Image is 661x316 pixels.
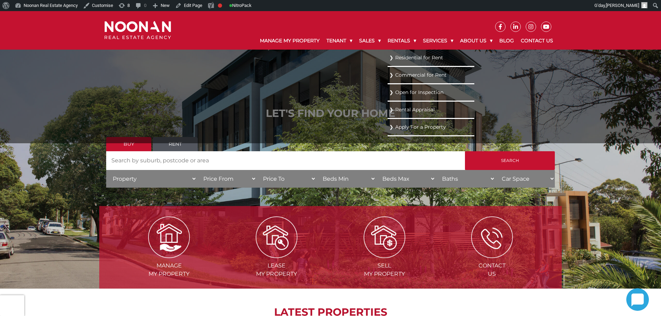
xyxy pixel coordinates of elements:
[384,32,420,50] a: Rentals
[439,233,545,277] a: ContactUs
[364,216,405,258] img: Sell my property
[223,262,330,278] span: Lease my Property
[439,262,545,278] span: Contact Us
[465,151,555,170] input: Search
[116,233,222,277] a: Managemy Property
[496,32,517,50] a: Blog
[223,233,330,277] a: Leasemy Property
[331,233,438,277] a: Sellmy Property
[323,32,356,50] a: Tenant
[471,216,513,258] img: ICONS
[331,262,438,278] span: Sell my Property
[389,88,473,97] a: Open for Inspection
[389,53,473,62] a: Residential for Rent
[104,21,171,40] img: Noonan Real Estate Agency
[116,262,222,278] span: Manage my Property
[153,137,198,151] a: Rent
[106,137,151,151] a: Buy
[517,32,557,50] a: Contact Us
[420,32,457,50] a: Services
[606,3,639,8] span: [PERSON_NAME]
[256,216,297,258] img: Lease my property
[389,122,473,132] a: Apply For a Property
[457,32,496,50] a: About Us
[106,151,465,170] input: Search by suburb, postcode or area
[148,216,190,258] img: Manage my Property
[389,70,473,80] a: Commercial for Rent
[389,105,473,114] a: Rental Appraisal
[356,32,384,50] a: Sales
[218,3,222,8] div: Focus keyphrase not set
[256,32,323,50] a: Manage My Property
